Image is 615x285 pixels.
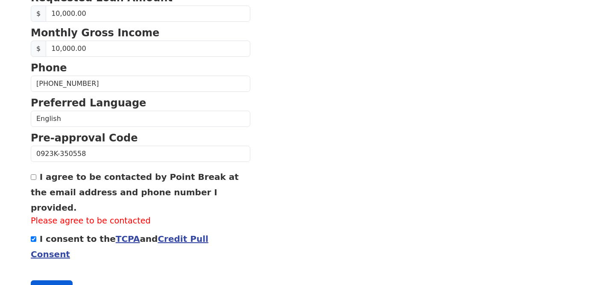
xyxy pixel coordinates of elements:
[31,172,239,213] label: I agree to be contacted by Point Break at the email address and phone number I provided.
[46,6,250,22] input: Requested Loan Amount
[31,234,208,259] a: Credit Pull Consent
[31,97,146,109] strong: Preferred Language
[31,62,67,74] strong: Phone
[31,41,46,57] span: $
[31,25,250,41] p: Monthly Gross Income
[31,132,138,144] strong: Pre-approval Code
[31,146,250,162] input: Pre-approval Code
[31,6,46,22] span: $
[31,76,250,92] input: Phone
[116,234,140,244] a: TCPA
[46,41,250,57] input: Monthly Gross Income
[31,215,250,227] label: Please agree to be contacted
[31,234,208,259] label: I consent to the and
